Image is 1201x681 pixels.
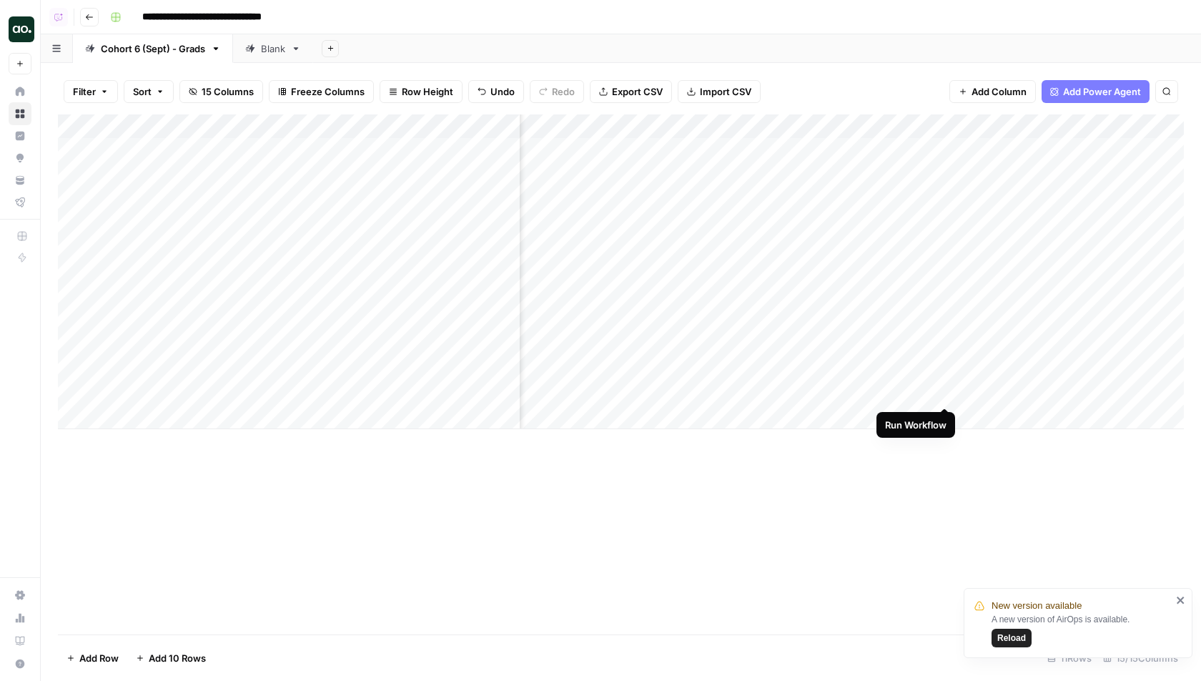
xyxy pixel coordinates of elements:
button: 15 Columns [179,80,263,103]
span: Import CSV [700,84,751,99]
a: Learning Hub [9,629,31,652]
a: Insights [9,124,31,147]
a: Flightpath [9,191,31,214]
span: Undo [490,84,515,99]
span: Add Power Agent [1063,84,1141,99]
button: Help + Support [9,652,31,675]
div: Blank [261,41,285,56]
span: Add 10 Rows [149,651,206,665]
div: Cohort 6 (Sept) - Grads [101,41,205,56]
button: Filter [64,80,118,103]
a: Settings [9,584,31,607]
span: Redo [552,84,575,99]
span: Filter [73,84,96,99]
button: Row Height [380,80,463,103]
button: Undo [468,80,524,103]
span: 15 Columns [202,84,254,99]
span: Add Row [79,651,119,665]
a: Browse [9,102,31,125]
button: Import CSV [678,80,761,103]
div: 11 Rows [1042,647,1097,670]
span: Export CSV [612,84,663,99]
a: Cohort 6 (Sept) - Grads [73,34,233,63]
span: Add Column [972,84,1027,99]
button: Reload [992,629,1032,647]
span: New version available [992,599,1082,613]
button: Add Row [58,647,127,670]
button: close [1176,594,1186,606]
button: Freeze Columns [269,80,374,103]
button: Add 10 Rows [127,647,214,670]
button: Redo [530,80,584,103]
button: Workspace: AirOps Builders [9,11,31,47]
button: Add Power Agent [1042,80,1150,103]
span: Freeze Columns [291,84,365,99]
div: Run Workflow [885,418,947,432]
button: Sort [124,80,174,103]
span: Reload [997,632,1026,645]
span: Sort [133,84,152,99]
div: A new version of AirOps is available. [992,613,1172,647]
a: Opportunities [9,147,31,170]
button: Export CSV [590,80,672,103]
a: Usage [9,607,31,629]
div: 15/15 Columns [1097,647,1184,670]
img: AirOps Builders Logo [9,16,34,42]
span: Row Height [402,84,453,99]
button: Add Column [949,80,1036,103]
a: Your Data [9,169,31,192]
a: Blank [233,34,313,63]
a: Home [9,80,31,103]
